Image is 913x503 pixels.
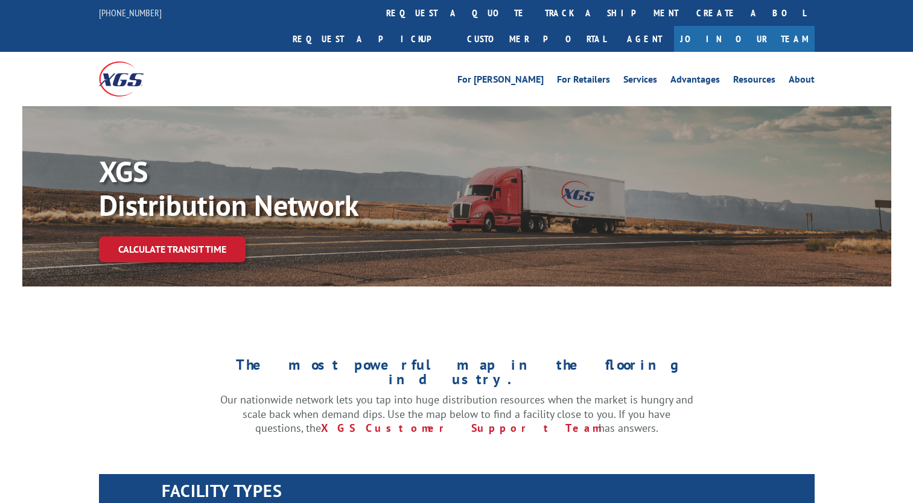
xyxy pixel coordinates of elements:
[623,75,657,88] a: Services
[99,7,162,19] a: [PHONE_NUMBER]
[99,154,461,222] p: XGS Distribution Network
[733,75,775,88] a: Resources
[674,26,815,52] a: Join Our Team
[670,75,720,88] a: Advantages
[284,26,458,52] a: Request a pickup
[220,393,693,435] p: Our nationwide network lets you tap into huge distribution resources when the market is hungry an...
[615,26,674,52] a: Agent
[99,236,246,262] a: Calculate transit time
[789,75,815,88] a: About
[457,75,544,88] a: For [PERSON_NAME]
[321,421,599,435] a: XGS Customer Support Team
[458,26,615,52] a: Customer Portal
[220,358,693,393] h1: The most powerful map in the flooring industry.
[557,75,610,88] a: For Retailers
